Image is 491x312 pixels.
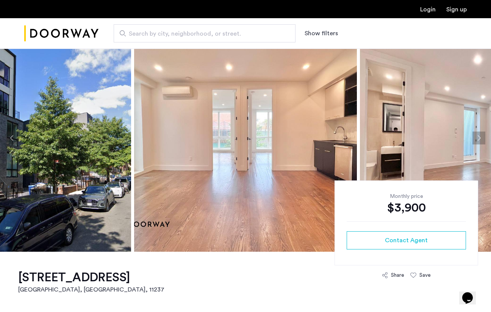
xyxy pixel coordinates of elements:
h1: [STREET_ADDRESS] [18,270,164,285]
span: Search by city, neighborhood, or street. [129,29,274,38]
a: Cazamio Logo [24,19,99,48]
div: Share [391,271,404,279]
h2: [GEOGRAPHIC_DATA], [GEOGRAPHIC_DATA] , 11237 [18,285,164,294]
button: Previous apartment [6,132,19,144]
div: Save [419,271,431,279]
button: Show or hide filters [305,29,338,38]
div: $3,900 [347,200,466,215]
span: Contact Agent [385,236,428,245]
input: Apartment Search [114,24,296,42]
img: apartment [134,24,357,252]
button: Next apartment [472,132,485,144]
button: button [347,231,466,249]
a: Login [420,6,436,13]
a: Registration [446,6,467,13]
img: logo [24,19,99,48]
a: [STREET_ADDRESS][GEOGRAPHIC_DATA], [GEOGRAPHIC_DATA], 11237 [18,270,164,294]
iframe: chat widget [459,282,483,304]
div: Monthly price [347,193,466,200]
